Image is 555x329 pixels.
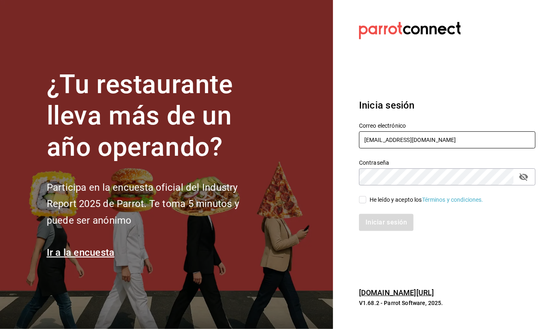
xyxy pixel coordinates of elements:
[359,98,535,113] h3: Inicia sesión
[422,196,483,203] a: Términos y condiciones.
[359,288,434,297] a: [DOMAIN_NAME][URL]
[359,160,535,166] label: Contraseña
[359,123,535,129] label: Correo electrónico
[47,247,115,258] a: Ir a la encuesta
[47,179,266,229] h2: Participa en la encuesta oficial del Industry Report 2025 de Parrot. Te toma 5 minutos y puede se...
[370,196,483,204] div: He leído y acepto los
[359,131,535,148] input: Ingresa tu correo electrónico
[47,69,266,163] h1: ¿Tu restaurante lleva más de un año operando?
[359,299,535,307] p: V1.68.2 - Parrot Software, 2025.
[517,170,531,184] button: passwordField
